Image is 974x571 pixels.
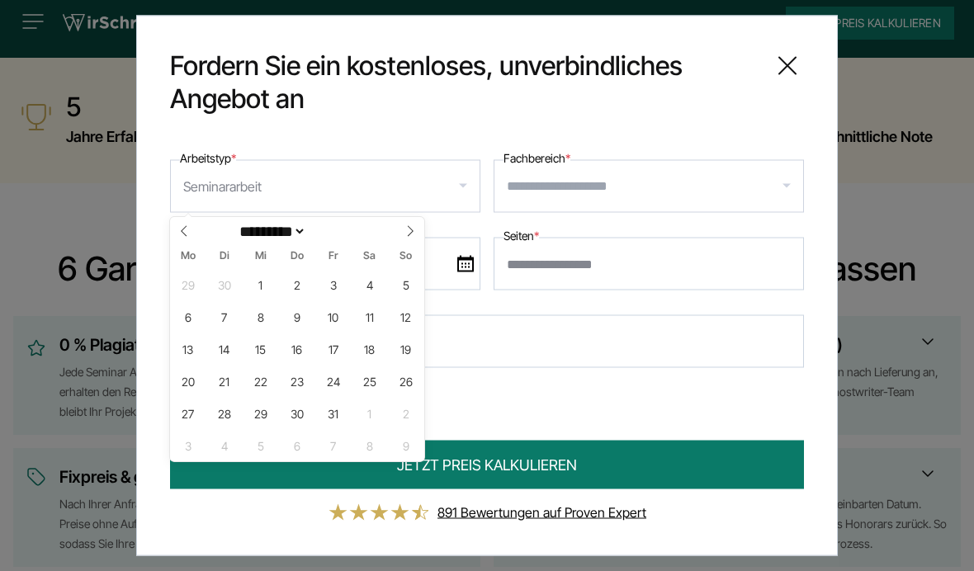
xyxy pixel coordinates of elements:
label: Fachbereich [504,149,570,168]
span: Oktober 6, 2025 [172,300,204,333]
span: Oktober 28, 2025 [208,397,240,429]
span: November 9, 2025 [390,429,422,461]
span: Oktober 12, 2025 [390,300,422,333]
button: JETZT PREIS KALKULIEREN [170,441,804,489]
span: Oktober 2, 2025 [281,268,313,300]
span: Oktober 13, 2025 [172,333,204,365]
span: November 1, 2025 [353,397,385,429]
span: Oktober 30, 2025 [281,397,313,429]
span: Oktober 20, 2025 [172,365,204,397]
span: Oktober 1, 2025 [244,268,277,300]
span: Oktober 10, 2025 [317,300,349,333]
label: Seiten [504,226,539,246]
span: Sa [352,251,388,262]
span: Oktober 19, 2025 [390,333,422,365]
span: Oktober 31, 2025 [317,397,349,429]
span: November 5, 2025 [244,429,277,461]
span: Oktober 17, 2025 [317,333,349,365]
span: Oktober 29, 2025 [244,397,277,429]
span: Mi [243,251,279,262]
span: Oktober 22, 2025 [244,365,277,397]
span: Oktober 27, 2025 [172,397,204,429]
span: Oktober 7, 2025 [208,300,240,333]
span: Oktober 4, 2025 [353,268,385,300]
select: Month [234,223,306,240]
span: Oktober 8, 2025 [244,300,277,333]
span: Fordern Sie ein kostenloses, unverbindliches Angebot an [170,50,758,116]
span: November 2, 2025 [390,397,422,429]
span: Oktober 14, 2025 [208,333,240,365]
img: date [457,256,474,272]
span: Oktober 15, 2025 [244,333,277,365]
span: Oktober 23, 2025 [281,365,313,397]
span: Di [206,251,243,262]
span: Do [279,251,315,262]
span: Mo [170,251,206,262]
a: 891 Bewertungen auf Proven Expert [437,504,646,521]
span: Oktober 3, 2025 [317,268,349,300]
span: Fr [315,251,352,262]
span: Oktober 18, 2025 [353,333,385,365]
input: Year [306,223,361,240]
span: November 3, 2025 [172,429,204,461]
span: September 29, 2025 [172,268,204,300]
span: Oktober 21, 2025 [208,365,240,397]
span: Oktober 11, 2025 [353,300,385,333]
span: November 4, 2025 [208,429,240,461]
div: Seminararbeit [183,173,262,200]
span: Oktober 5, 2025 [390,268,422,300]
span: September 30, 2025 [208,268,240,300]
span: Oktober 24, 2025 [317,365,349,397]
span: November 7, 2025 [317,429,349,461]
span: Oktober 9, 2025 [281,300,313,333]
label: Arbeitstyp [180,149,236,168]
span: November 8, 2025 [353,429,385,461]
span: So [388,251,424,262]
span: Oktober 26, 2025 [390,365,422,397]
span: Oktober 25, 2025 [353,365,385,397]
span: JETZT PREIS KALKULIEREN [397,454,577,476]
span: November 6, 2025 [281,429,313,461]
span: Oktober 16, 2025 [281,333,313,365]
